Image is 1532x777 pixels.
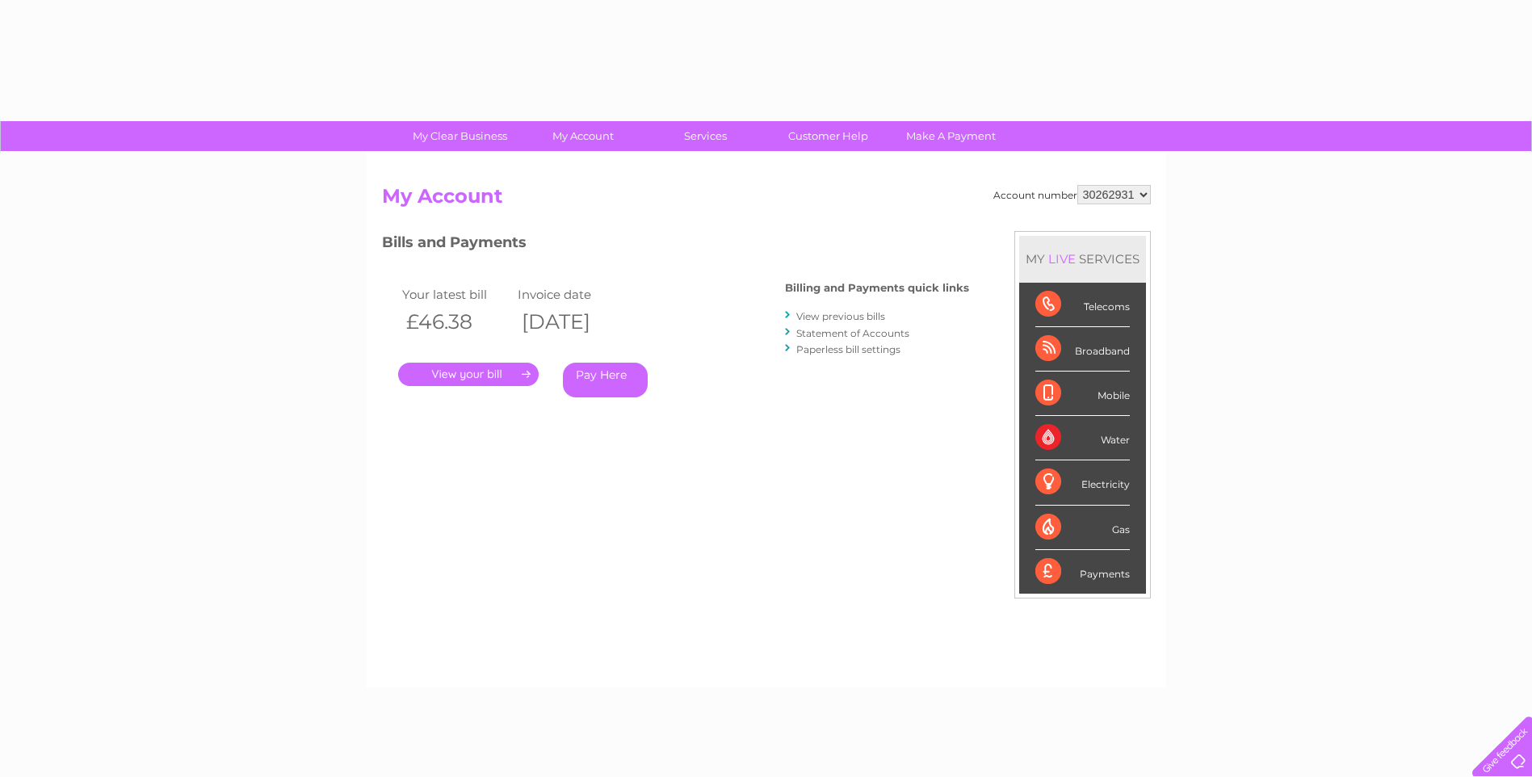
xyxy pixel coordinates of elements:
[796,343,900,355] a: Paperless bill settings
[382,185,1151,216] h2: My Account
[382,231,969,259] h3: Bills and Payments
[398,363,539,386] a: .
[393,121,527,151] a: My Clear Business
[1019,236,1146,282] div: MY SERVICES
[514,283,630,305] td: Invoice date
[398,305,514,338] th: £46.38
[796,327,909,339] a: Statement of Accounts
[516,121,649,151] a: My Account
[884,121,1018,151] a: Make A Payment
[1035,460,1130,505] div: Electricity
[1035,327,1130,372] div: Broadband
[563,363,648,397] a: Pay Here
[993,185,1151,204] div: Account number
[1035,506,1130,550] div: Gas
[1035,372,1130,416] div: Mobile
[785,282,969,294] h4: Billing and Payments quick links
[796,310,885,322] a: View previous bills
[639,121,772,151] a: Services
[1035,283,1130,327] div: Telecoms
[514,305,630,338] th: [DATE]
[1035,416,1130,460] div: Water
[1045,251,1079,267] div: LIVE
[762,121,895,151] a: Customer Help
[398,283,514,305] td: Your latest bill
[1035,550,1130,594] div: Payments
